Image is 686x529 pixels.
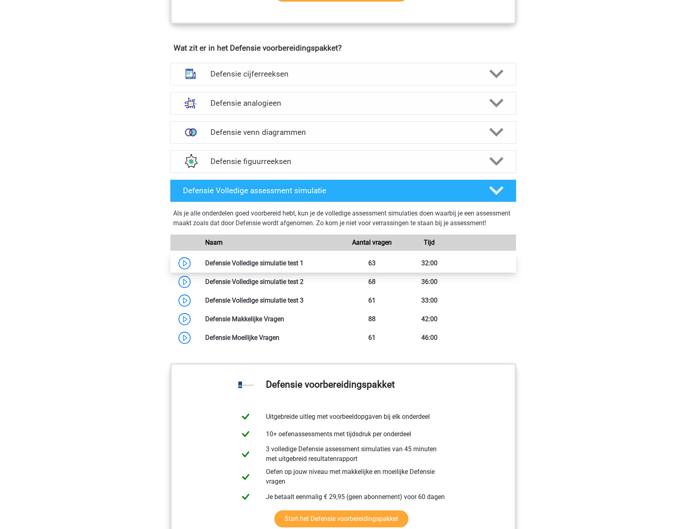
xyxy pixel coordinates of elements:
a: Start het Defensie voorbereidingspakket [274,510,408,527]
a: cijferreeksen Defensie cijferreeksen [167,63,520,85]
a: figuurreeksen Defensie figuurreeksen [167,150,520,173]
a: analogieen Defensie analogieen [167,92,520,115]
div: Defensie Volledige simulatie test 1 [199,258,343,268]
h4: Defensie analogieen [210,98,476,108]
img: analogieen [180,92,201,113]
div: Aantal vragen [343,238,400,247]
a: Defensie Volledige assessment simulatie [167,179,520,202]
img: venn diagrammen [180,122,201,143]
div: Als je alle onderdelen goed voorbereid hebt, kun je de volledige assessment simulaties doen waarb... [173,209,513,231]
div: Defensie Moeilijke Vragen [199,333,343,343]
div: Defensie Makkelijke Vragen [199,314,343,324]
img: figuurreeksen [180,151,201,172]
h4: Defensie Volledige assessment simulatie [183,186,476,195]
div: Defensie Volledige simulatie test 3 [199,296,343,305]
h4: Wat zit er in het Defensie voorbereidingspakket? [174,43,513,53]
a: venn diagrammen Defensie venn diagrammen [167,121,520,144]
h4: Defensie venn diagrammen [210,128,476,137]
h4: Defensie figuurreeksen [210,157,476,166]
img: cijferreeksen [180,63,201,84]
h4: Defensie cijferreeksen [210,69,476,79]
div: Tijd [401,238,458,247]
div: Defensie Volledige simulatie test 2 [199,277,343,287]
div: Naam [199,238,343,247]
